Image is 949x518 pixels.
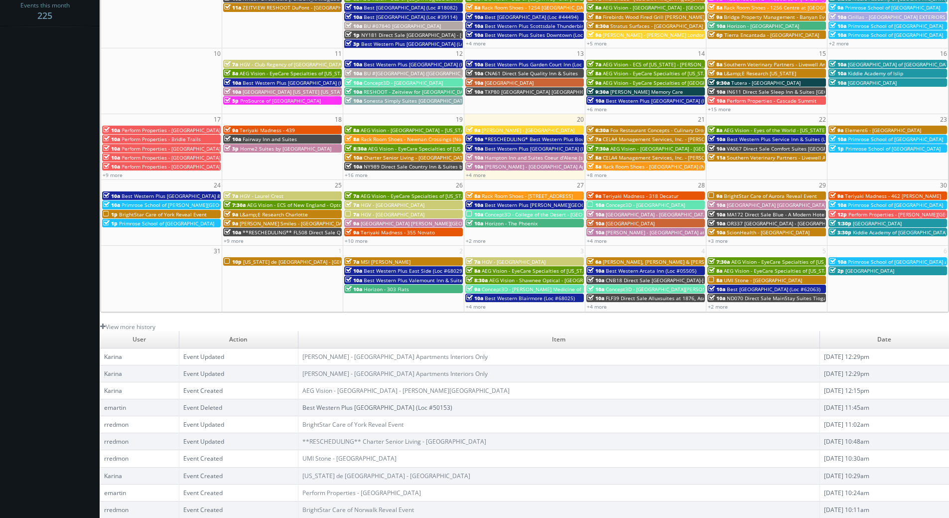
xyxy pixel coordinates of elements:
a: +4 more [466,40,486,47]
span: AEG Vision - EyeCare Specialties of [GEOGRAPHIC_DATA] - Medfield Eye Associates [603,79,799,86]
span: Primrose School of [PERSON_NAME][GEOGRAPHIC_DATA] [122,201,256,208]
span: Best Western Plus [GEOGRAPHIC_DATA] (Loc #11187) [485,145,611,152]
span: Best Western Plus East Side (Loc #68029) [364,267,464,274]
span: 9a [224,211,238,218]
span: [GEOGRAPHIC_DATA] [853,220,902,227]
span: Tierra Encantada - [GEOGRAPHIC_DATA] [724,31,819,38]
a: +9 more [224,237,244,244]
span: [PERSON_NAME] - [PERSON_NAME] London Avalon [603,31,722,38]
span: 10a [708,97,725,104]
span: Rack Room Shoes - [GEOGRAPHIC_DATA] (No Rush) [603,163,722,170]
span: [PERSON_NAME] - [GEOGRAPHIC_DATA] at Heritage [606,229,728,236]
span: **RESCHEDULING** FL508 Direct Sale Quality Inn Oceanfront [243,229,392,236]
span: Rack Room Shoes - 1254 [GEOGRAPHIC_DATA] [482,4,590,11]
a: +10 more [345,237,368,244]
span: 1p [829,145,844,152]
span: 11a [708,154,725,161]
span: Perform Properties - Cascade Summit [727,97,816,104]
span: Kiddie Academy of [GEOGRAPHIC_DATA] [853,229,947,236]
span: Best Western Plus [GEOGRAPHIC_DATA] (Loc #48184) [243,79,369,86]
span: 10a [345,154,362,161]
span: AEG Vision - EyeCare Specialties of [US_STATE] - [PERSON_NAME] Eyecare Associates - [PERSON_NAME] [240,70,486,77]
span: 7a [466,258,480,265]
span: 10a [466,79,483,86]
span: ND070 Direct Sale MainStay Suites Tioga [727,295,826,302]
span: Teriyaki Madness - 355 Novato [361,229,435,236]
span: BrightStar Care of York Reveal Event [119,211,207,218]
span: 10a [708,22,725,29]
a: +2 more [829,40,849,47]
span: Best Western Blairmore (Loc #68025) [485,295,575,302]
a: UMI Stone - [GEOGRAPHIC_DATA] [302,454,397,463]
span: 9a [829,192,843,199]
span: 8a [587,154,601,161]
span: 10a [224,88,241,95]
span: [GEOGRAPHIC_DATA] [845,267,894,274]
span: 10a [345,4,362,11]
span: Firebirds Wood Fired Grill [PERSON_NAME] [603,13,704,20]
a: Perform Properties - [GEOGRAPHIC_DATA] [302,489,421,497]
span: AEG Vision - Eyes of the World - [US_STATE][GEOGRAPHIC_DATA] [724,127,875,134]
span: Best Western Plus [GEOGRAPHIC_DATA] (Loc #05385) [361,40,488,47]
span: 1:30p [829,220,851,227]
span: 9a [829,127,843,134]
span: 10a [345,79,362,86]
span: 9a [345,220,359,227]
span: 10a [708,145,725,152]
span: Primrose School of [GEOGRAPHIC_DATA] [848,31,943,38]
span: AEG Vision - [GEOGRAPHIC_DATA] – [US_STATE][GEOGRAPHIC_DATA]. ([GEOGRAPHIC_DATA]) [361,127,575,134]
span: Best Western Plus Scottsdale Thunderbird Suites (Loc #03156) [485,22,635,29]
span: Southern Veterinary Partners - Livewell Animal Urgent Care of Goodyear [727,154,900,161]
span: 10a [829,31,846,38]
span: 9a [708,13,722,20]
span: Tutera - [GEOGRAPHIC_DATA] [731,79,801,86]
span: [PERSON_NAME] Memory Care [610,88,683,95]
span: 10a [103,145,120,152]
a: +4 more [466,303,486,310]
span: 10a [103,127,120,134]
a: +16 more [345,172,368,178]
span: 10a [466,154,483,161]
span: 10a [345,70,362,77]
span: Sonesta Simply Suites [GEOGRAPHIC_DATA] [364,97,467,104]
span: 10a [345,88,362,95]
span: 10a [587,201,604,208]
span: [PERSON_NAME] Smiles - [GEOGRAPHIC_DATA] [240,220,350,227]
span: 8a [224,70,238,77]
span: Element6 - [GEOGRAPHIC_DATA] [845,127,921,134]
span: 8:30a [345,145,367,152]
span: Best Western Plus [GEOGRAPHIC_DATA] (Loc #05665) [606,97,732,104]
span: 7:30a [708,258,730,265]
span: AEG Vision - ECS of [US_STATE] - [PERSON_NAME] EyeCare - [GEOGRAPHIC_DATA] ([GEOGRAPHIC_DATA]) [603,61,847,68]
a: +4 more [587,237,607,244]
span: ScionHealth - [GEOGRAPHIC_DATA] [727,229,810,236]
span: 10a [466,295,483,302]
span: FLF39 Direct Sale Alluxsuites at 1876, Ascend Hotel Collection [606,295,755,302]
span: 10a [224,229,241,236]
span: UMI Stone - [GEOGRAPHIC_DATA] [724,277,802,284]
span: 10a [708,220,725,227]
span: [PERSON_NAME], [PERSON_NAME] & [PERSON_NAME], LLC - [GEOGRAPHIC_DATA] [603,258,795,265]
span: 10a [708,201,725,208]
span: AEG Vision - EyeCare Specialties of [US_STATE] – [PERSON_NAME] Vision [731,258,903,265]
span: ProSource of [GEOGRAPHIC_DATA] [240,97,321,104]
span: NY989 Direct Sale Country Inn & Suites by [GEOGRAPHIC_DATA], [GEOGRAPHIC_DATA] [364,163,567,170]
span: 10a [345,267,362,274]
span: 7a [345,211,359,218]
span: 9a [587,31,601,38]
span: HGV - [GEOGRAPHIC_DATA] [361,211,424,218]
span: 7a [587,136,601,143]
a: +2 more [466,237,486,244]
a: [US_STATE] de [GEOGRAPHIC_DATA] - [GEOGRAPHIC_DATA] [302,472,470,480]
span: Fox Restaurant Concepts - Culinary Dropout [610,127,714,134]
span: 9a [466,286,480,293]
span: [PERSON_NAME] - [GEOGRAPHIC_DATA] [482,127,574,134]
span: 3p [345,40,360,47]
span: Best [GEOGRAPHIC_DATA] (Loc #39114) [364,13,457,20]
a: [PERSON_NAME] - [GEOGRAPHIC_DATA] Apartments Interiors Only [302,369,488,378]
span: L&amp;E Research Charlotte [240,211,308,218]
span: [GEOGRAPHIC_DATA] - [GEOGRAPHIC_DATA] [606,211,708,218]
span: [GEOGRAPHIC_DATA] [PERSON_NAME][GEOGRAPHIC_DATA] [361,220,499,227]
span: Best Western Plus [GEOGRAPHIC_DATA] (Loc #62024) [364,61,490,68]
span: 8:30a [587,22,609,29]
